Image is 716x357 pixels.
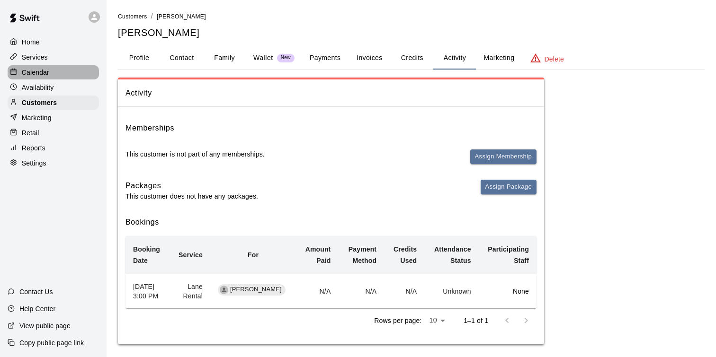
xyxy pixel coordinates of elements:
[248,251,259,259] b: For
[8,126,99,140] a: Retail
[170,274,210,308] td: Lane Rental
[425,313,448,327] div: 10
[125,216,537,228] h6: Bookings
[179,251,203,259] b: Service
[8,50,99,64] a: Services
[22,158,46,168] p: Settings
[486,287,529,296] p: None
[22,83,54,92] p: Availability
[118,47,705,70] div: basic tabs example
[118,12,147,20] a: Customers
[8,80,99,95] a: Availability
[338,274,384,308] td: N/A
[118,26,705,39] h5: [PERSON_NAME]
[464,316,488,325] p: 1–1 of 1
[8,35,99,49] a: Home
[302,47,348,70] button: Payments
[151,11,153,21] li: /
[19,338,84,348] p: Copy public page link
[19,304,55,313] p: Help Center
[125,149,265,159] p: This customer is not part of any memberships.
[349,245,376,264] b: Payment Method
[125,274,170,308] th: [DATE] 3:00 PM
[22,52,48,62] p: Services
[118,13,147,20] span: Customers
[118,11,705,22] nav: breadcrumb
[125,192,258,201] p: This customer does not have any packages.
[203,47,246,70] button: Family
[22,128,39,138] p: Retail
[434,245,471,264] b: Attendance Status
[22,68,49,77] p: Calendar
[125,180,258,192] h6: Packages
[296,274,338,308] td: N/A
[394,245,417,264] b: Credits Used
[19,287,53,296] p: Contact Us
[481,180,537,194] button: Assign Package
[348,47,391,70] button: Invoices
[305,245,331,264] b: Amount Paid
[470,149,537,164] button: Assign Membership
[277,55,295,61] span: New
[118,47,161,70] button: Profile
[8,65,99,79] a: Calendar
[424,274,478,308] td: Unknown
[125,236,537,308] table: simple table
[253,53,273,63] p: Wallet
[8,111,99,125] a: Marketing
[19,321,71,331] p: View public page
[433,47,476,70] button: Activity
[8,96,99,110] a: Customers
[125,87,537,99] span: Activity
[226,285,286,294] span: [PERSON_NAME]
[133,245,160,264] b: Booking Date
[8,141,99,155] a: Reports
[22,113,52,122] p: Marketing
[22,98,57,107] p: Customers
[157,13,206,20] span: [PERSON_NAME]
[125,122,174,134] h6: Memberships
[220,286,228,294] div: Maksud Indawala
[374,316,421,325] p: Rows per page:
[8,156,99,170] a: Settings
[488,245,529,264] b: Participating Staff
[161,47,203,70] button: Contact
[545,54,564,64] p: Delete
[22,143,45,153] p: Reports
[384,274,424,308] td: N/A
[22,37,40,47] p: Home
[476,47,522,70] button: Marketing
[391,47,433,70] button: Credits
